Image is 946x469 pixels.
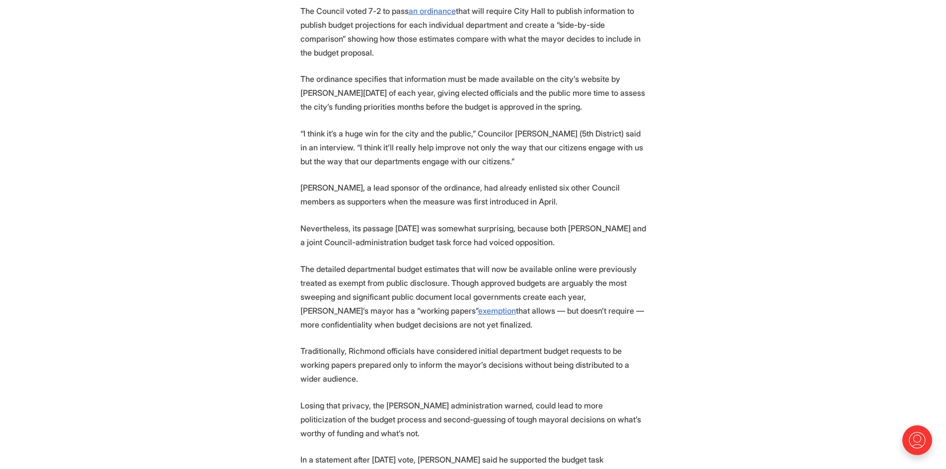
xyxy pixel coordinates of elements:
[300,181,646,208] p: [PERSON_NAME], a lead sponsor of the ordinance, had already enlisted six other Council members as...
[300,344,646,386] p: Traditionally, Richmond officials have considered initial department budget requests to be workin...
[300,127,646,168] p: “I think it’s a huge win for the city and the public,” Councilor [PERSON_NAME] (5th District) sai...
[300,221,646,249] p: Nevertheless, its passage [DATE] was somewhat surprising, because both [PERSON_NAME] and a joint ...
[300,399,646,440] p: Losing that privacy, the [PERSON_NAME] administration warned, could lead to more politicization o...
[300,262,646,332] p: The detailed departmental budget estimates that will now be available online were previously trea...
[894,420,946,469] iframe: portal-trigger
[300,4,646,60] p: The Council voted 7-2 to pass that will require City Hall to publish information to publish budge...
[478,306,516,316] a: exemption
[300,72,646,114] p: The ordinance specifies that information must be made available on the city’s website by [PERSON_...
[409,6,456,16] a: an ordinance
